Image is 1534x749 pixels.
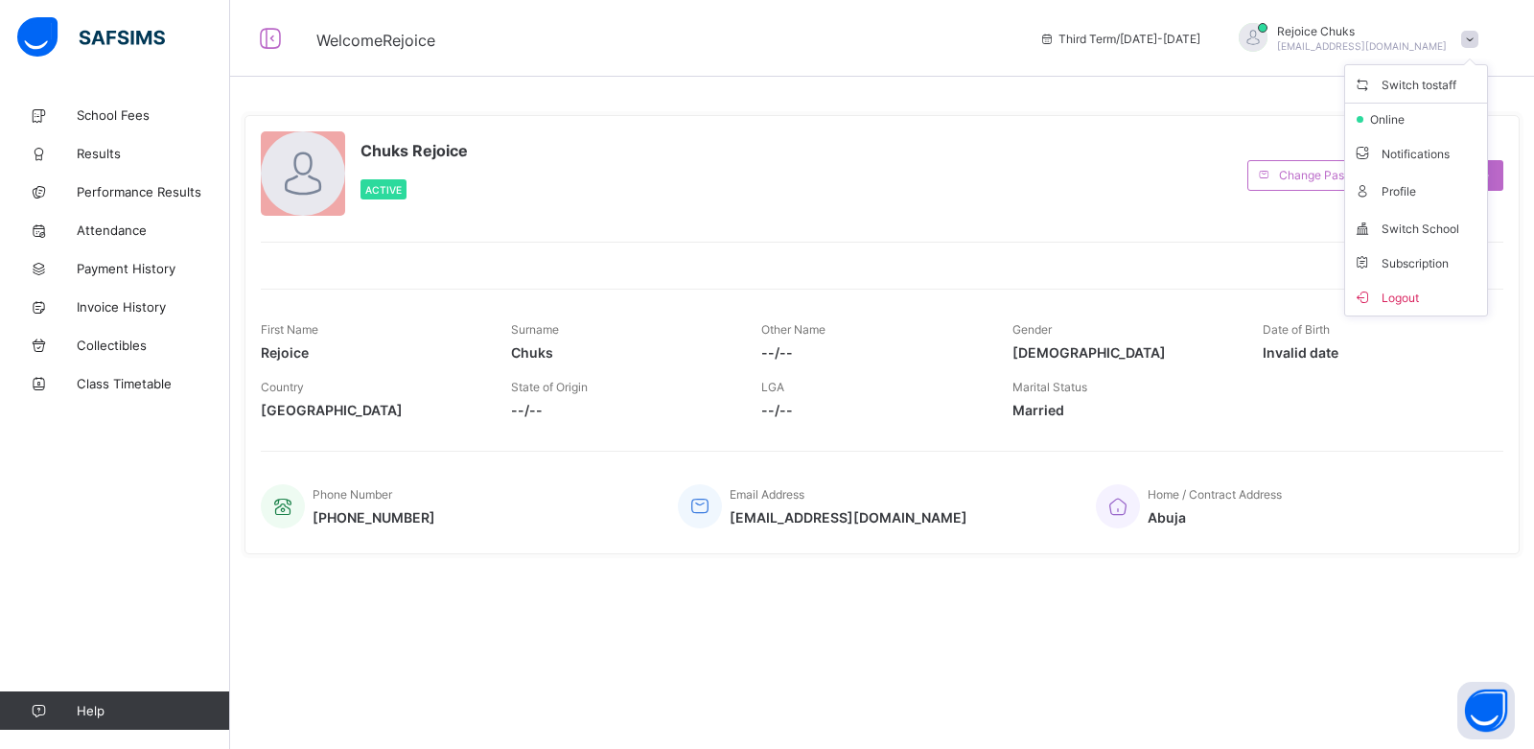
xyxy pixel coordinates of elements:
li: dropdown-list-item-null-6 [1345,246,1487,278]
span: Invoice History [77,299,230,315]
span: Payment History [77,261,230,276]
span: LGA [761,380,784,394]
span: Rejoice Chuks [1277,24,1447,38]
span: [PHONE_NUMBER] [313,509,435,526]
span: School Fees [77,107,230,123]
span: [DEMOGRAPHIC_DATA] [1012,344,1234,361]
span: Switch to staff [1353,73,1479,95]
span: session/term information [1039,32,1200,46]
span: --/-- [761,344,983,361]
span: Phone Number [313,487,392,502]
span: Help [77,703,229,718]
span: Performance Results [77,184,230,199]
span: Active [365,184,402,196]
span: Marital Status [1012,380,1087,394]
span: Rejoice [261,344,482,361]
span: Abuja [1148,509,1282,526]
li: dropdown-list-item-buttom-7 [1345,278,1487,316]
span: Email Address [730,487,804,502]
span: Country [261,380,304,394]
span: Notifications [1353,142,1479,164]
span: Home / Contract Address [1148,487,1282,502]
span: State of Origin [511,380,588,394]
span: [GEOGRAPHIC_DATA] [261,402,482,418]
li: dropdown-list-item-text-5 [1345,209,1487,246]
div: RejoiceChuks [1220,23,1488,55]
span: Married [1012,402,1234,418]
li: dropdown-list-item-null-2 [1345,104,1487,134]
span: Date of Birth [1263,322,1330,337]
span: First Name [261,322,318,337]
span: Collectibles [77,338,230,353]
span: Change Password [1279,168,1377,182]
li: dropdown-list-item-text-4 [1345,172,1487,209]
span: Results [77,146,230,161]
span: --/-- [511,402,732,418]
span: Profile [1353,179,1479,201]
img: safsims [17,17,165,58]
button: Open asap [1457,682,1515,739]
span: [EMAIL_ADDRESS][DOMAIN_NAME] [730,509,967,526]
span: Gender [1012,322,1052,337]
span: Other Name [761,322,825,337]
span: Welcome Rejoice [316,31,435,50]
span: --/-- [761,402,983,418]
span: Logout [1353,286,1479,308]
li: dropdown-list-item-text-3 [1345,134,1487,172]
span: Surname [511,322,559,337]
span: Attendance [77,222,230,238]
span: Chuks [511,344,732,361]
span: Subscription [1353,256,1449,270]
span: Switch School [1353,217,1479,239]
span: Class Timetable [77,376,230,391]
li: dropdown-list-item-name-0 [1345,65,1487,104]
span: Chuks Rejoice [360,141,468,160]
span: [EMAIL_ADDRESS][DOMAIN_NAME] [1277,40,1447,52]
span: online [1368,112,1416,127]
span: Invalid date [1263,344,1484,361]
